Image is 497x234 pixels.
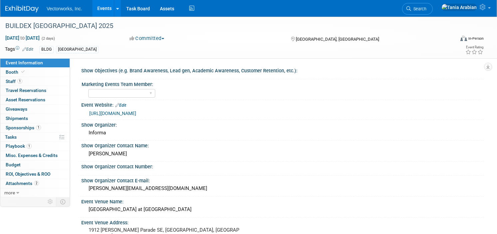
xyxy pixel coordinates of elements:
[86,204,479,215] div: [GEOGRAPHIC_DATA] at [GEOGRAPHIC_DATA]
[21,70,25,74] i: Booth reservation complete
[86,128,479,138] div: Informa
[56,197,70,206] td: Toggle Event Tabs
[6,106,27,112] span: Giveaways
[22,47,33,52] a: Edit
[460,36,467,41] img: Format-Inperson.png
[41,36,55,41] span: (2 days)
[81,162,484,170] div: Show Organizer Contact Number:
[6,116,28,121] span: Shipments
[81,100,484,109] div: Event Website:
[6,69,26,75] span: Booth
[5,134,17,140] span: Tasks
[0,160,70,169] a: Budget
[27,144,32,149] span: 1
[5,6,39,12] img: ExhibitDay
[0,179,70,188] a: Attachments2
[0,142,70,151] a: Playbook1
[6,153,58,158] span: Misc. Expenses & Credits
[412,35,484,45] div: Event Format
[0,58,70,67] a: Event Information
[6,97,45,102] span: Asset Reservations
[6,60,43,65] span: Event Information
[6,143,32,149] span: Playbook
[5,46,33,53] td: Tags
[0,77,70,86] a: Staff1
[0,123,70,132] a: Sponsorships1
[6,162,21,167] span: Budget
[0,105,70,114] a: Giveaways
[86,149,479,159] div: [PERSON_NAME]
[4,190,15,195] span: more
[81,197,484,205] div: Event Venue Name:
[81,141,484,149] div: Show Organizer Contact Name:
[0,114,70,123] a: Shipments
[86,183,479,194] div: [PERSON_NAME][EMAIL_ADDRESS][DOMAIN_NAME]
[0,170,70,179] a: ROI, Objectives & ROO
[0,188,70,197] a: more
[411,6,426,11] span: Search
[115,103,126,108] a: Edit
[47,6,82,11] span: Vectorworks, Inc.
[6,171,50,177] span: ROI, Objectives & ROO
[19,35,26,41] span: to
[0,151,70,160] a: Misc. Expenses & Credits
[6,79,22,84] span: Staff
[81,176,484,184] div: Show Organizer Contact E-mail:
[296,37,379,42] span: [GEOGRAPHIC_DATA], [GEOGRAPHIC_DATA]
[82,79,481,88] div: Marketing Events Team Member:
[402,3,433,15] a: Search
[6,125,41,130] span: Sponsorships
[81,120,484,128] div: Show Organizer:
[6,181,39,186] span: Attachments
[89,111,136,116] a: [URL][DOMAIN_NAME]
[17,79,22,84] span: 1
[36,125,41,130] span: 1
[0,95,70,104] a: Asset Reservations
[5,35,40,41] span: [DATE] [DATE]
[45,197,56,206] td: Personalize Event Tab Strip
[3,20,443,32] div: BUILDEX [GEOGRAPHIC_DATA] 2025
[81,218,484,226] div: Event Venue Address:
[0,133,70,142] a: Tasks
[465,46,483,49] div: Event Rating
[81,66,484,74] div: Show Objectives (e.g. Brand Awareness, Lead gen, Academic Awareness, Customer Retention, etc.):
[39,46,54,53] div: BLDG
[56,46,99,53] div: [GEOGRAPHIC_DATA]
[34,181,39,186] span: 2
[6,88,46,93] span: Travel Reservations
[127,35,167,42] button: Committed
[0,86,70,95] a: Travel Reservations
[468,36,484,41] div: In-Person
[0,68,70,77] a: Booth
[441,4,477,11] img: Tania Arabian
